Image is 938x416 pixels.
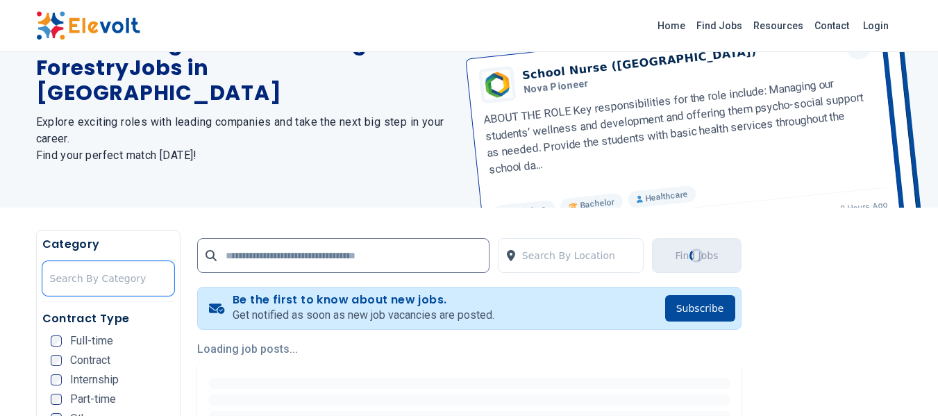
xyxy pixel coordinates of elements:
[809,15,855,37] a: Contact
[42,236,174,253] h5: Category
[665,295,735,322] button: Subscribe
[197,341,742,358] p: Loading job posts...
[36,31,453,106] h1: The Latest Agriculture Fishing Forestry Jobs in [GEOGRAPHIC_DATA]
[689,248,705,263] div: Loading...
[691,15,748,37] a: Find Jobs
[51,355,62,366] input: Contract
[233,293,494,307] h4: Be the first to know about new jobs.
[652,15,691,37] a: Home
[233,307,494,324] p: Get notified as soon as new job vacancies are posted.
[70,374,119,385] span: Internship
[70,335,113,347] span: Full-time
[51,335,62,347] input: Full-time
[36,114,453,164] h2: Explore exciting roles with leading companies and take the next big step in your career. Find you...
[36,11,140,40] img: Elevolt
[652,238,741,273] button: Find JobsLoading...
[70,394,116,405] span: Part-time
[51,394,62,405] input: Part-time
[42,310,174,327] h5: Contract Type
[748,15,809,37] a: Resources
[869,349,938,416] iframe: Chat Widget
[855,12,897,40] a: Login
[70,355,110,366] span: Contract
[51,374,62,385] input: Internship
